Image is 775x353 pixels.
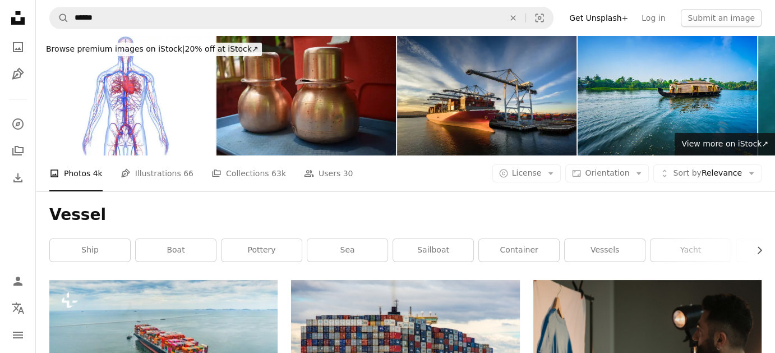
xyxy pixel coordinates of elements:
[271,167,286,180] span: 63k
[36,36,215,155] img: Human Circulatory System Heart Anatomy
[222,239,302,262] a: pottery
[479,239,559,262] a: container
[673,168,742,179] span: Relevance
[681,139,768,148] span: View more on iStock ↗
[46,44,184,53] span: Browse premium images on iStock |
[512,168,542,177] span: License
[681,9,762,27] button: Submit an image
[7,140,29,162] a: Collections
[585,168,629,177] span: Orientation
[393,239,473,262] a: sailboat
[578,36,757,155] img: Houseboat in southern India
[304,155,353,191] a: Users 30
[7,7,29,31] a: Home — Unsplash
[749,239,762,262] button: scroll list to the right
[7,113,29,135] a: Explore
[50,239,130,262] a: ship
[49,205,762,225] h1: Vessel
[653,164,762,182] button: Sort byRelevance
[216,36,396,155] img: Copper pots
[49,337,278,347] a: Aerial top view containers ship cargo business commercial trade logistic and transportation of in...
[651,239,731,262] a: yacht
[565,164,649,182] button: Orientation
[50,7,69,29] button: Search Unsplash
[7,63,29,85] a: Illustrations
[565,239,645,262] a: vessels
[7,36,29,58] a: Photos
[7,324,29,346] button: Menu
[675,133,775,155] a: View more on iStock↗
[635,9,672,27] a: Log in
[7,270,29,292] a: Log in / Sign up
[49,7,553,29] form: Find visuals sitewide
[211,155,286,191] a: Collections 63k
[526,7,553,29] button: Visual search
[7,167,29,189] a: Download History
[343,167,353,180] span: 30
[183,167,193,180] span: 66
[397,36,576,155] img: Low Angle Aerial Shot of Cranes Looming Over Container Ship
[7,297,29,319] button: Language
[562,9,635,27] a: Get Unsplash+
[136,239,216,262] a: boat
[36,36,269,63] a: Browse premium images on iStock|20% off at iStock↗
[492,164,561,182] button: License
[121,155,193,191] a: Illustrations 66
[501,7,525,29] button: Clear
[673,168,701,177] span: Sort by
[46,44,259,53] span: 20% off at iStock ↗
[307,239,387,262] a: sea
